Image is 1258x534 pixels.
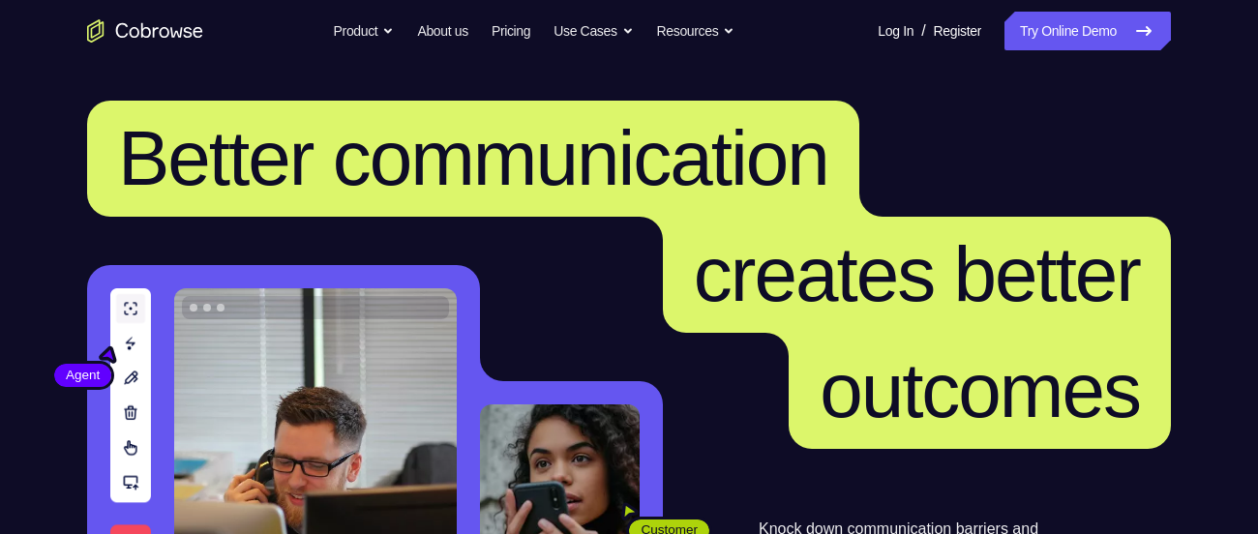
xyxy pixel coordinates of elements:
[492,12,530,50] a: Pricing
[417,12,467,50] a: About us
[694,231,1140,317] span: creates better
[820,347,1140,433] span: outcomes
[87,19,203,43] a: Go to the home page
[1004,12,1171,50] a: Try Online Demo
[554,12,633,50] button: Use Cases
[118,115,828,201] span: Better communication
[657,12,735,50] button: Resources
[334,12,395,50] button: Product
[934,12,981,50] a: Register
[921,19,925,43] span: /
[878,12,914,50] a: Log In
